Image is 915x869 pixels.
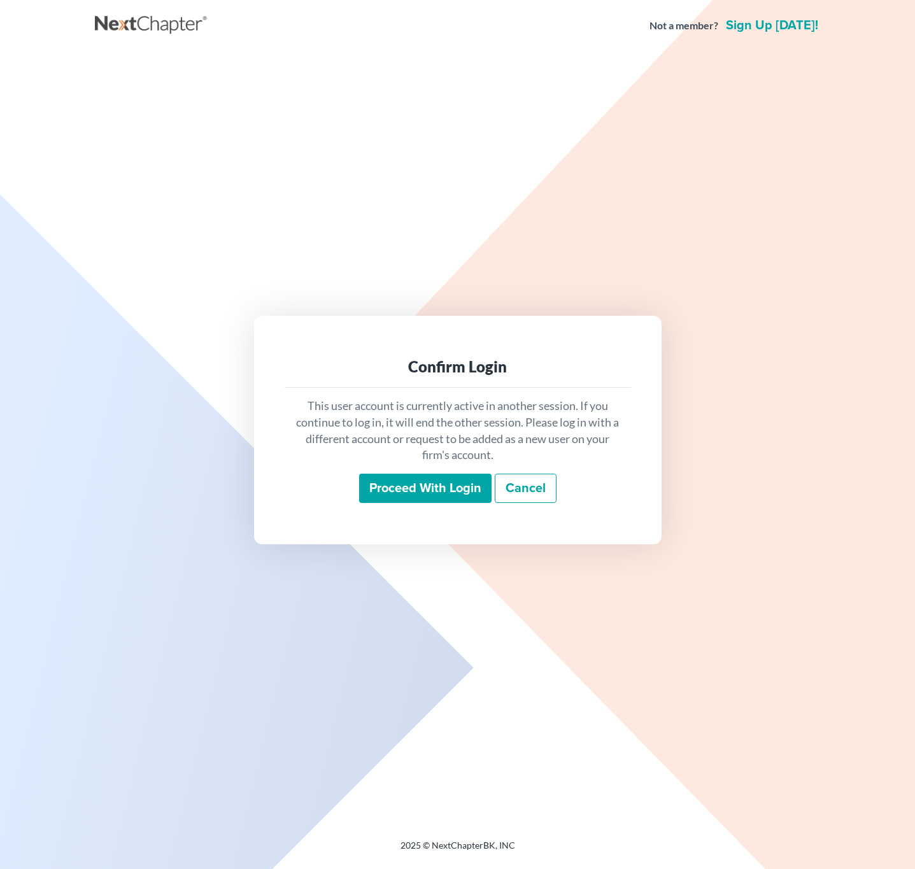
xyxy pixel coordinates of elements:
div: Confirm Login [295,357,621,377]
input: Proceed with login [359,474,492,503]
a: Sign up [DATE]! [723,19,821,32]
div: 2025 © NextChapterBK, INC [95,839,821,862]
p: This user account is currently active in another session. If you continue to log in, it will end ... [295,398,621,463]
strong: Not a member? [649,18,718,33]
a: Cancel [495,474,557,503]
